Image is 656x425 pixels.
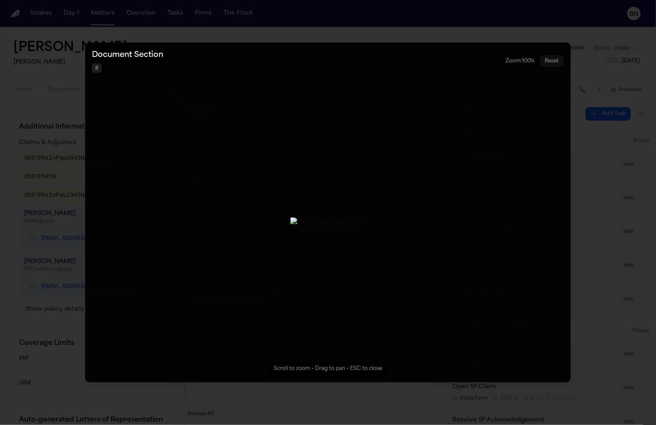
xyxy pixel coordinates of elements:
[92,64,102,73] span: 0
[290,218,366,228] img: Document section 0
[506,58,535,65] div: Zoom: 100 %
[92,49,163,61] h3: Document Section
[85,43,571,382] button: Zoomable image viewer. Use mouse wheel to zoom, drag to pan, or press R to reset.
[540,55,564,67] button: Reset
[267,362,389,376] div: Scroll to zoom • Drag to pan • ESC to close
